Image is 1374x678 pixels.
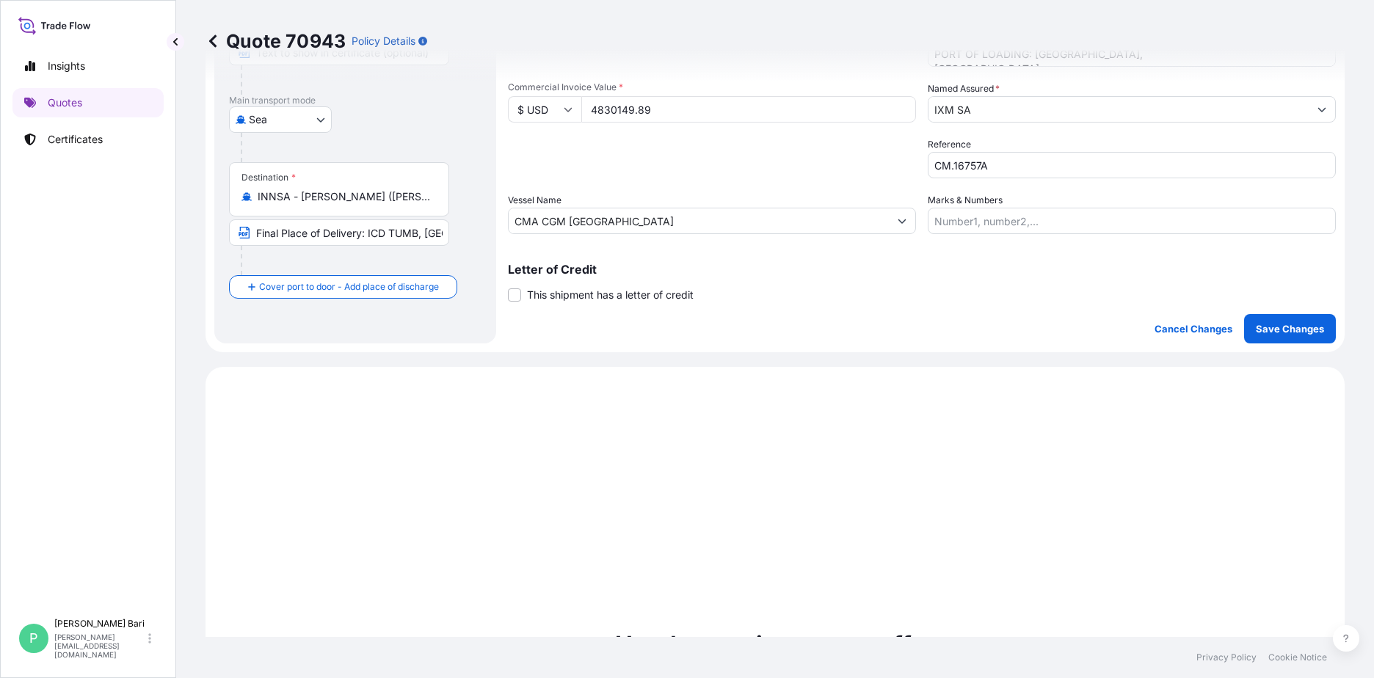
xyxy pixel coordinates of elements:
button: Show suggestions [889,208,915,234]
p: [PERSON_NAME][EMAIL_ADDRESS][DOMAIN_NAME] [54,633,145,659]
button: Show suggestions [1309,96,1335,123]
label: Marks & Numbers [928,193,1003,208]
p: Save Changes [1256,321,1324,336]
input: Number1, number2,... [928,208,1336,234]
span: Commercial Invoice Value [508,81,916,93]
button: Select transport [229,106,332,133]
span: P [29,631,38,646]
p: Quotes [48,95,82,110]
input: Text to appear on certificate [229,219,449,246]
p: [PERSON_NAME] Bari [54,618,145,630]
a: Certificates [12,125,164,154]
label: Reference [928,137,971,152]
p: Cancel Changes [1155,321,1232,336]
input: Full name [928,96,1309,123]
label: Named Assured [928,81,1000,96]
button: Cancel Changes [1143,314,1244,343]
button: Save Changes [1244,314,1336,343]
p: Insights [48,59,85,73]
a: Quotes [12,88,164,117]
input: Type amount [581,96,916,123]
p: Letter of Credit [508,263,1336,275]
span: Sea [249,112,267,127]
input: Type to search vessel name or IMO [509,208,889,234]
span: This shipment has a letter of credit [527,288,694,302]
a: Privacy Policy [1196,652,1257,663]
input: Your internal reference [928,152,1336,178]
p: Policy Details [352,34,415,48]
p: Main transport mode [229,95,481,106]
span: Cover port to door - Add place of discharge [259,280,439,294]
button: Cover port to door - Add place of discharge [229,275,457,299]
a: Cookie Notice [1268,652,1327,663]
div: Destination [241,172,296,183]
a: Insights [12,51,164,81]
input: Destination [258,189,431,204]
p: Here's your insurance offer [615,627,934,663]
p: Certificates [48,132,103,147]
p: Quote 70943 [206,29,346,53]
label: Vessel Name [508,193,561,208]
